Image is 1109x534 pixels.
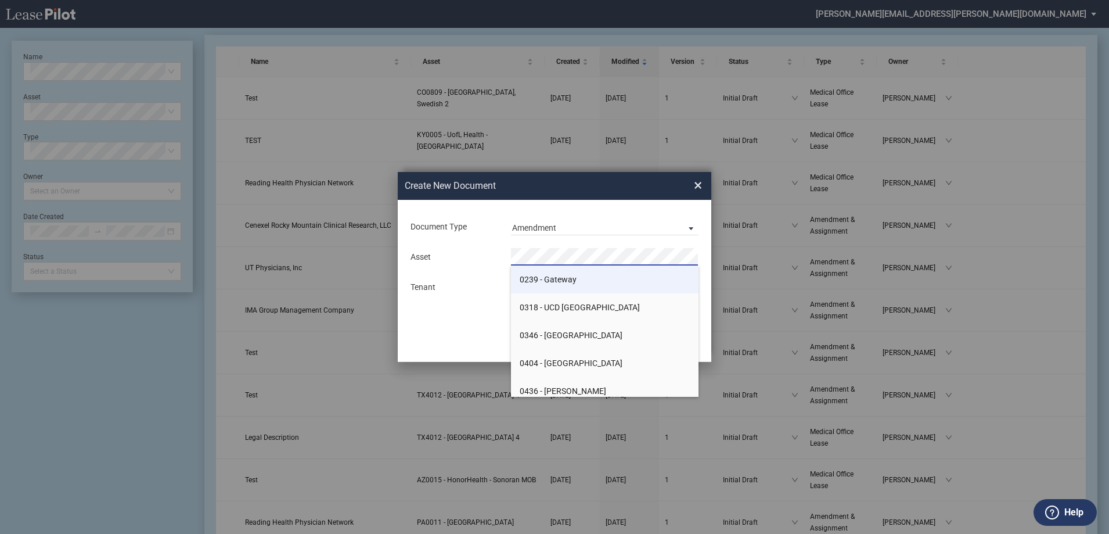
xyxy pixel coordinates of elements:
span: 0404 - [GEOGRAPHIC_DATA] [520,359,622,368]
li: 0436 - [PERSON_NAME] [511,377,698,405]
h2: Create New Document [405,180,652,192]
li: 0346 - [GEOGRAPHIC_DATA] [511,321,698,349]
span: × [694,176,702,195]
div: Document Type [404,221,504,233]
li: 0404 - [GEOGRAPHIC_DATA] [511,349,698,377]
span: 0318 - UCD [GEOGRAPHIC_DATA] [520,303,640,312]
md-select: Document Type: Amendment [511,218,698,235]
div: Asset [404,252,504,263]
li: 0318 - UCD [GEOGRAPHIC_DATA] [511,293,698,321]
label: Help [1064,505,1083,520]
li: 0239 - Gateway [511,266,698,293]
div: Amendment [512,223,556,232]
md-dialog: Create New ... [398,172,711,363]
div: Tenant [404,282,504,293]
span: 0239 - Gateway [520,275,577,284]
span: 0436 - [PERSON_NAME] [520,386,606,396]
span: 0346 - [GEOGRAPHIC_DATA] [520,331,622,340]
